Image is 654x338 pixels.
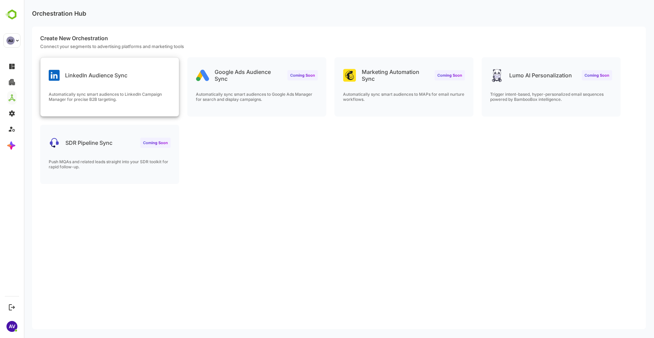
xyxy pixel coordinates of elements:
span: Coming Soon [119,140,144,145]
p: SDR Pipeline Sync [42,139,89,146]
span: Coming Soon [561,73,586,78]
p: Automatically sync smart audiences to Google Ads Manager for search and display campaigns. [172,92,294,102]
p: Automatically sync smart audiences to LinkedIn Campaign Manager for precise B2B targeting. [25,92,147,102]
p: Marketing Automation Sync [338,68,405,82]
div: AU [6,36,15,45]
div: AV [6,321,17,332]
img: BambooboxLogoMark.f1c84d78b4c51b1a7b5f700c9845e183.svg [3,8,21,21]
p: Trigger intent-based, hyper-personalized email sequences powered by BambooBox intelligence. [466,92,588,102]
p: Lumo AI Personalization [485,72,548,79]
p: Push MQAs and related leads straight into your SDR toolkit for rapid follow-up. [25,159,147,169]
p: Connect your segments to advertising platforms and marketing tools [16,44,622,49]
span: Coming Soon [266,73,291,78]
p: Orchestration Hub [8,10,62,17]
p: LinkedIn Audience Sync [41,72,104,79]
span: Coming Soon [414,73,438,78]
p: Google Ads Audience Sync [191,68,258,82]
p: Automatically sync smart audiences to MAPs for email nurture workflows. [319,92,441,102]
p: Create New Orchestration [16,35,622,42]
button: Logout [7,303,16,312]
